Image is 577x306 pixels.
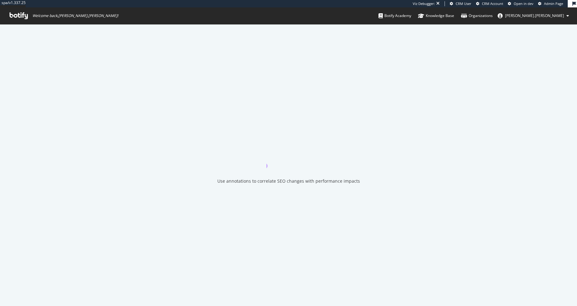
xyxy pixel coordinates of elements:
a: Organizations [461,7,493,24]
div: Organizations [461,13,493,19]
a: CRM Account [476,1,503,6]
div: Viz Debugger: [413,1,435,6]
a: CRM User [450,1,471,6]
a: Botify Academy [378,7,411,24]
button: [PERSON_NAME].[PERSON_NAME] [493,11,574,21]
a: Knowledge Base [418,7,454,24]
span: ryan.flanagan [505,13,564,18]
div: Use annotations to correlate SEO changes with performance impacts [217,178,360,184]
a: Admin Page [538,1,563,6]
span: Open in dev [514,1,533,6]
span: CRM Account [482,1,503,6]
div: animation [266,146,311,168]
div: Knowledge Base [418,13,454,19]
a: Open in dev [508,1,533,6]
span: Welcome back, [PERSON_NAME].[PERSON_NAME] ! [32,13,118,18]
span: Admin Page [544,1,563,6]
div: Botify Academy [378,13,411,19]
span: CRM User [456,1,471,6]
